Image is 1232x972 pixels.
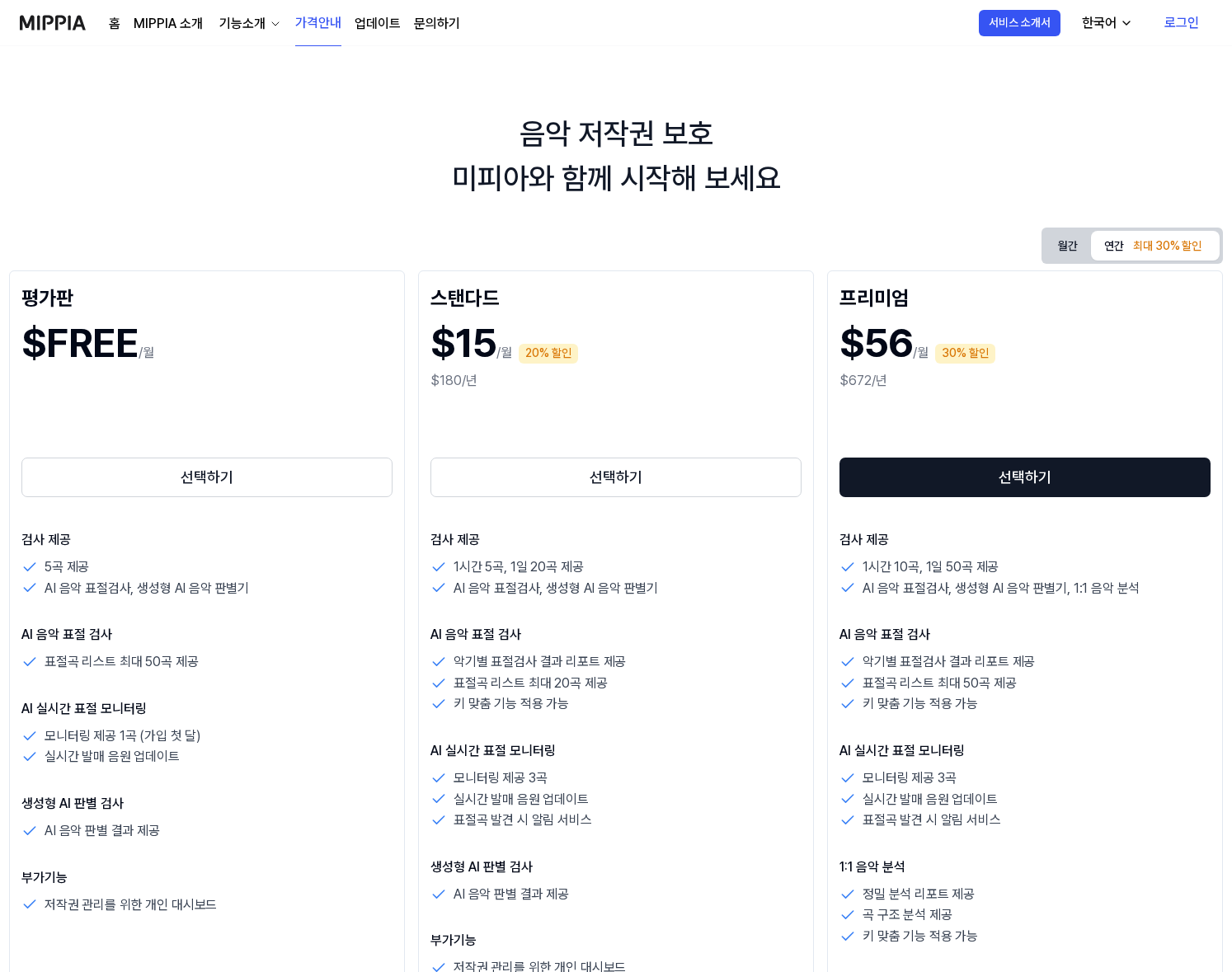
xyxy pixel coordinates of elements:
p: AI 실시간 표절 모니터링 [839,741,1211,761]
a: 홈 [109,14,120,34]
p: AI 실시간 표절 모니터링 [21,699,393,719]
p: 표절곡 발견 시 알림 서비스 [454,810,592,831]
p: AI 음악 표절 검사 [430,625,802,645]
p: /월 [496,343,512,363]
p: /월 [913,343,929,363]
div: 최대 30% 할인 [1128,237,1206,256]
p: 1:1 음악 분석 [839,857,1211,877]
div: 한국어 [1079,13,1120,33]
p: AI 음악 표절 검사 [839,625,1211,645]
p: 검사 제공 [430,530,802,550]
p: 저작권 관리를 위한 개인 대시보드 [45,895,217,916]
div: $672/년 [839,371,1211,391]
p: /월 [139,343,154,363]
div: 평가판 [21,283,393,309]
p: AI 음악 표절검사, 생성형 AI 음악 판별기 [45,578,249,599]
p: 5곡 제공 [45,556,89,578]
h1: $FREE [21,316,139,371]
p: 생성형 AI 판별 검사 [430,857,802,877]
button: 서비스 소개서 [979,10,1060,36]
p: 악기별 표절검사 결과 리포트 제공 [454,651,626,673]
p: AI 음악 표절 검사 [21,625,393,645]
button: 한국어 [1069,7,1143,40]
div: 프리미엄 [839,283,1211,309]
button: 월간 [1045,233,1091,259]
p: 모니터링 제공 3곡 [863,768,956,789]
p: AI 음악 표절검사, 생성형 AI 음악 판별기, 1:1 음악 분석 [863,578,1140,599]
button: 연간 [1091,231,1220,261]
p: 실시간 발매 음원 업데이트 [454,789,589,810]
p: 키 맞춤 기능 적용 가능 [863,926,978,947]
h1: $15 [430,316,496,371]
p: 부가기능 [430,931,802,951]
p: 실시간 발매 음원 업데이트 [863,789,998,810]
p: 생성형 AI 판별 검사 [21,794,393,814]
p: 1시간 5곡, 1일 20곡 제공 [454,556,583,578]
p: 정밀 분석 리포트 제공 [863,884,975,905]
p: 실시간 발매 음원 업데이트 [45,746,180,768]
div: 30% 할인 [935,344,995,364]
a: 문의하기 [414,14,460,34]
button: 선택하기 [21,458,393,497]
p: 키 맞춤 기능 적용 가능 [454,693,569,715]
a: MIPPIA 소개 [134,14,203,34]
a: 선택하기 [21,454,393,500]
p: 악기별 표절검사 결과 리포트 제공 [863,651,1035,673]
p: 곡 구조 분석 제공 [863,904,952,926]
button: 선택하기 [839,458,1211,497]
p: 모니터링 제공 1곡 (가입 첫 달) [45,725,201,747]
p: 표절곡 리스트 최대 20곡 제공 [454,673,607,694]
p: 표절곡 리스트 최대 50곡 제공 [45,651,198,673]
p: 검사 제공 [839,530,1211,550]
p: AI 실시간 표절 모니터링 [430,741,802,761]
div: $180/년 [430,371,802,391]
h1: $56 [839,316,913,371]
p: 1시간 10곡, 1일 50곡 제공 [863,556,999,578]
div: 기능소개 [216,14,269,34]
a: 선택하기 [430,454,802,500]
p: 표절곡 리스트 최대 50곡 제공 [863,673,1016,694]
p: 모니터링 제공 3곡 [454,768,547,789]
p: 표절곡 발견 시 알림 서비스 [863,810,1001,831]
p: 검사 제공 [21,530,393,550]
p: AI 음악 표절검사, 생성형 AI 음악 판별기 [454,578,658,599]
a: 가격안내 [295,1,341,46]
a: 선택하기 [839,454,1211,500]
p: AI 음악 판별 결과 제공 [454,884,569,905]
a: 업데이트 [355,14,401,34]
button: 선택하기 [430,458,802,497]
p: 부가기능 [21,868,393,888]
p: 키 맞춤 기능 적용 가능 [863,693,978,715]
div: 스탠다드 [430,283,802,309]
p: AI 음악 판별 결과 제공 [45,820,160,842]
div: 20% 할인 [519,344,578,364]
button: 기능소개 [216,14,282,34]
